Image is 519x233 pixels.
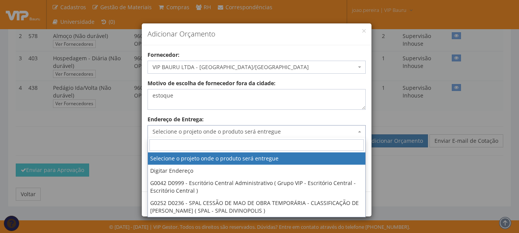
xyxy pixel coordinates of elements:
li: G0252 D0236 - SPAL CESSÃO DE MAO DE OBRA TEMPORÁRIA - CLASSIFICAÇÃO DE [PERSON_NAME] ( SPAL - SPA... [148,197,365,217]
span: Selecione o projeto onde o produto será entregue [153,128,356,136]
span: Selecione o projeto onde o produto será entregue [148,125,366,138]
span: VIP BAURU LTDA - Bauru/SP [153,63,356,71]
label: Endereço de Entrega: [148,116,204,123]
h4: Adicionar Orçamento [148,29,366,39]
li: Digitar Endereço [148,165,365,177]
span: VIP BAURU LTDA - Bauru/SP [148,61,366,74]
li: Selecione o projeto onde o produto será entregue [148,152,365,165]
label: Fornecedor: [148,51,179,59]
label: Motivo de escolha de fornecedor fora da cidade: [148,79,275,87]
li: G0042 D0999 - Escritório Central Administrativo ( Grupo VIP - Escritório Central - Escritório Cen... [148,177,365,197]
